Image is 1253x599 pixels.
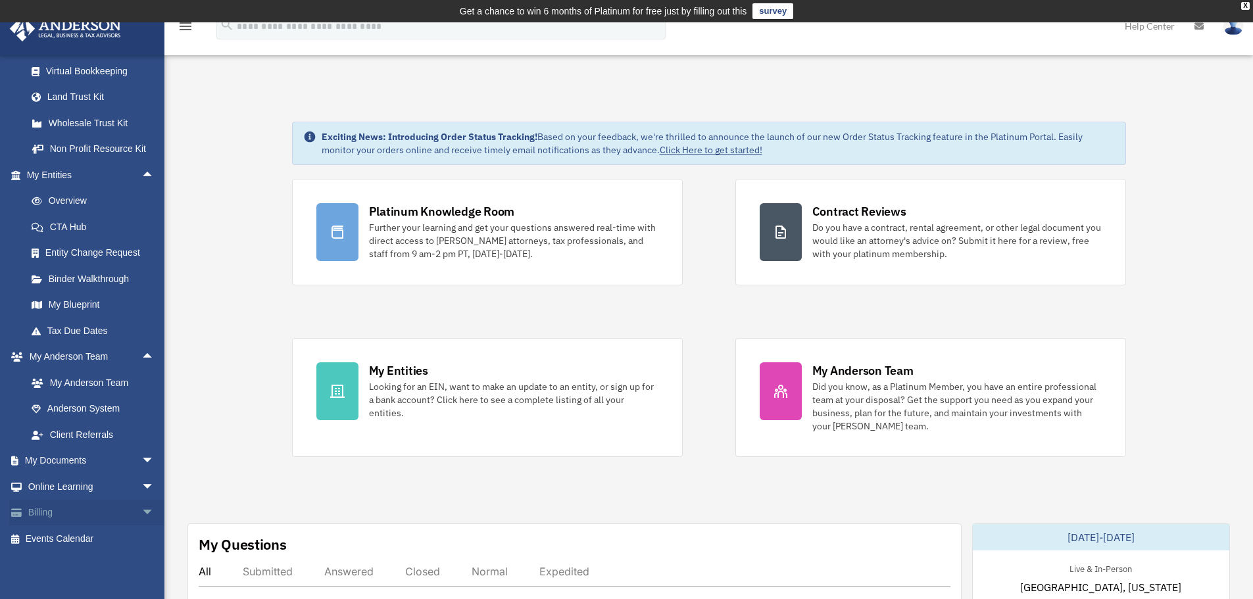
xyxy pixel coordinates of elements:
[178,23,193,34] a: menu
[369,203,515,220] div: Platinum Knowledge Room
[141,344,168,371] span: arrow_drop_up
[812,203,906,220] div: Contract Reviews
[18,84,174,110] a: Land Trust Kit
[46,89,158,105] div: Land Trust Kit
[9,448,174,474] a: My Documentsarrow_drop_down
[472,565,508,578] div: Normal
[322,131,537,143] strong: Exciting News: Introducing Order Status Tracking!
[141,162,168,189] span: arrow_drop_up
[18,266,174,292] a: Binder Walkthrough
[292,179,683,285] a: Platinum Knowledge Room Further your learning and get your questions answered real-time with dire...
[812,221,1102,260] div: Do you have a contract, rental agreement, or other legal document you would like an attorney's ad...
[292,338,683,457] a: My Entities Looking for an EIN, want to make an update to an entity, or sign up for a bank accoun...
[812,362,914,379] div: My Anderson Team
[18,58,174,84] a: Virtual Bookkeeping
[322,130,1115,156] div: Based on your feedback, we're thrilled to announce the launch of our new Order Status Tracking fe...
[18,396,174,422] a: Anderson System
[9,344,174,370] a: My Anderson Teamarrow_drop_up
[18,240,174,266] a: Entity Change Request
[369,221,658,260] div: Further your learning and get your questions answered real-time with direct access to [PERSON_NAM...
[369,362,428,379] div: My Entities
[6,16,125,41] img: Anderson Advisors Platinum Portal
[9,162,174,188] a: My Entitiesarrow_drop_up
[405,565,440,578] div: Closed
[46,141,158,157] div: Non Profit Resource Kit
[18,421,174,448] a: Client Referrals
[18,370,174,396] a: My Anderson Team
[46,115,158,132] div: Wholesale Trust Kit
[220,18,234,32] i: search
[141,473,168,500] span: arrow_drop_down
[1223,16,1243,36] img: User Pic
[9,473,174,500] a: Online Learningarrow_drop_down
[18,136,174,162] a: Non Profit Resource Kit
[324,565,374,578] div: Answered
[539,565,589,578] div: Expedited
[973,524,1229,550] div: [DATE]-[DATE]
[18,292,174,318] a: My Blueprint
[199,535,287,554] div: My Questions
[178,18,193,34] i: menu
[18,318,174,344] a: Tax Due Dates
[1241,2,1250,10] div: close
[18,214,174,240] a: CTA Hub
[141,500,168,527] span: arrow_drop_down
[660,144,762,156] a: Click Here to get started!
[141,448,168,475] span: arrow_drop_down
[9,525,174,552] a: Events Calendar
[752,3,793,19] a: survey
[1059,561,1142,575] div: Live & In-Person
[735,179,1126,285] a: Contract Reviews Do you have a contract, rental agreement, or other legal document you would like...
[18,110,174,136] a: Wholesale Trust Kit
[9,500,174,526] a: Billingarrow_drop_down
[460,3,747,19] div: Get a chance to win 6 months of Platinum for free just by filling out this
[812,380,1102,433] div: Did you know, as a Platinum Member, you have an entire professional team at your disposal? Get th...
[243,565,293,578] div: Submitted
[199,565,211,578] div: All
[18,188,174,214] a: Overview
[369,380,658,419] div: Looking for an EIN, want to make an update to an entity, or sign up for a bank account? Click her...
[1020,579,1181,595] span: [GEOGRAPHIC_DATA], [US_STATE]
[735,338,1126,457] a: My Anderson Team Did you know, as a Platinum Member, you have an entire professional team at your...
[46,63,158,80] div: Virtual Bookkeeping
